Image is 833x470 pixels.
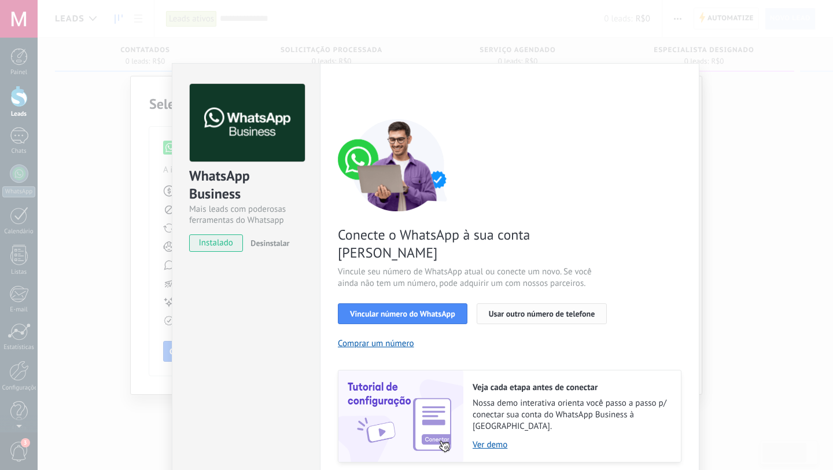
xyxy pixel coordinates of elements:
[338,303,467,324] button: Vincular número do WhatsApp
[338,266,613,289] span: Vincule seu número de WhatsApp atual ou conecte um novo. Se você ainda não tem um número, pode ad...
[473,439,669,450] a: Ver demo
[189,167,303,204] div: WhatsApp Business
[489,310,595,318] span: Usar outro número de telefone
[473,382,669,393] h2: Veja cada etapa antes de conectar
[477,303,607,324] button: Usar outro número de telefone
[338,119,459,211] img: connect number
[350,310,455,318] span: Vincular número do WhatsApp
[338,338,414,349] button: Comprar um número
[338,226,613,262] span: Conecte o WhatsApp à sua conta [PERSON_NAME]
[189,204,303,226] div: Mais leads com poderosas ferramentas do Whatsapp
[250,238,289,248] span: Desinstalar
[246,234,289,252] button: Desinstalar
[473,398,669,432] span: Nossa demo interativa orienta você passo a passo p/ conectar sua conta do WhatsApp Business à [GE...
[190,84,305,162] img: logo_main.png
[190,234,242,252] span: instalado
